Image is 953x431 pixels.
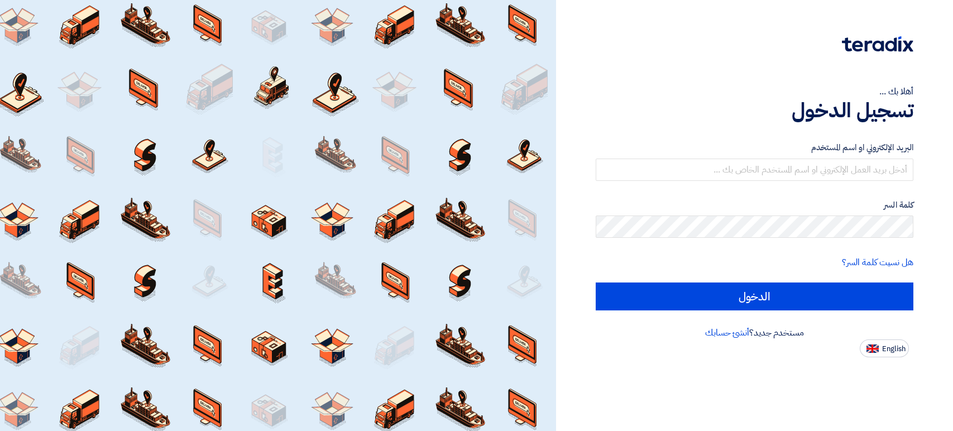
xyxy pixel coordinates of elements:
[866,344,879,353] img: en-US.png
[596,159,913,181] input: أدخل بريد العمل الإلكتروني او اسم المستخدم الخاص بك ...
[596,199,913,212] label: كلمة السر
[882,345,906,353] span: English
[705,326,749,339] a: أنشئ حسابك
[860,339,909,357] button: English
[596,85,913,98] div: أهلا بك ...
[596,141,913,154] label: البريد الإلكتروني او اسم المستخدم
[596,282,913,310] input: الدخول
[842,36,913,52] img: Teradix logo
[842,256,913,269] a: هل نسيت كلمة السر؟
[596,98,913,123] h1: تسجيل الدخول
[596,326,913,339] div: مستخدم جديد؟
